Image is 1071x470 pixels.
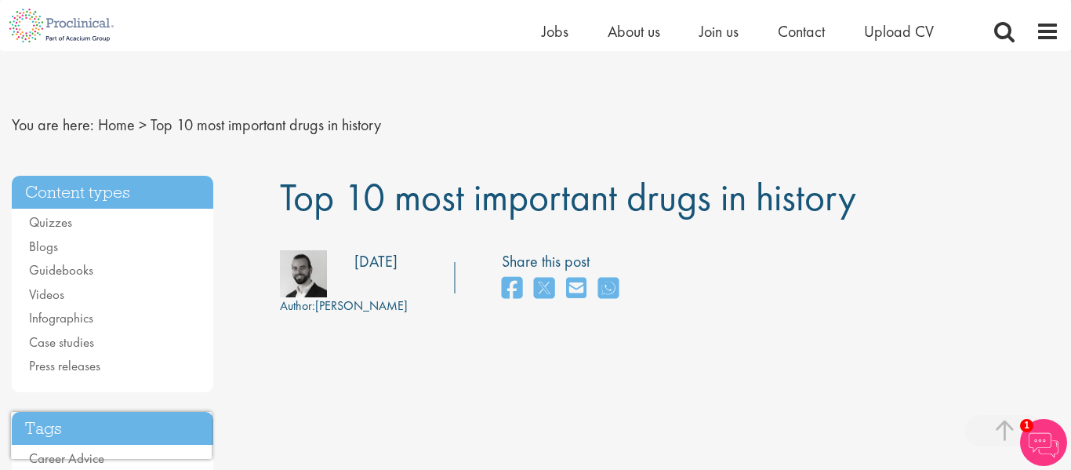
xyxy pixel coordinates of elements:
[12,176,213,209] h3: Content types
[1020,419,1067,466] img: Chatbot
[139,115,147,135] span: >
[542,21,568,42] a: Jobs
[98,115,135,135] a: breadcrumb link
[29,261,93,279] a: Guidebooks
[29,213,72,231] a: Quizzes
[280,172,856,222] span: Top 10 most important drugs in history
[29,333,94,351] a: Case studies
[778,21,825,42] a: Contact
[864,21,934,42] a: Upload CV
[151,115,381,135] span: Top 10 most important drugs in history
[608,21,660,42] a: About us
[699,21,739,42] a: Join us
[11,412,212,459] iframe: reCAPTCHA
[502,272,522,306] a: share on facebook
[29,309,93,326] a: Infographics
[502,250,626,273] label: Share this post
[12,115,94,135] span: You are here:
[280,250,327,297] img: 76d2c18e-6ce3-4617-eefd-08d5a473185b
[29,286,64,303] a: Videos
[29,238,58,255] a: Blogs
[1020,419,1033,432] span: 1
[534,272,554,306] a: share on twitter
[280,297,408,315] div: [PERSON_NAME]
[354,250,398,273] div: [DATE]
[566,272,586,306] a: share on email
[280,297,315,314] span: Author:
[598,272,619,306] a: share on whats app
[29,357,100,374] a: Press releases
